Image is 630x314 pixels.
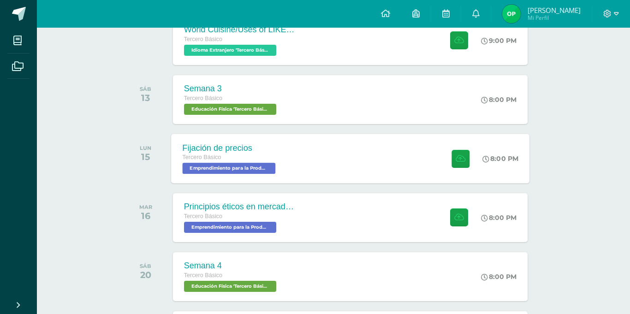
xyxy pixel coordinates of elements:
div: 9:00 PM [481,36,517,45]
div: 16 [139,210,152,221]
span: Tercero Básico [184,36,222,42]
span: Idioma Extranjero 'Tercero Básico B' [184,45,276,56]
div: SÁB [140,263,151,269]
div: Fijación de precios [182,143,278,153]
div: LUN [140,145,151,151]
span: Emprendimiento para la Productividad 'Tercero Básico B' [182,163,275,174]
span: Emprendimiento para la Productividad 'Tercero Básico B' [184,222,276,233]
span: Educación Física 'Tercero Básico B' [184,104,276,115]
span: Mi Perfil [528,14,581,22]
div: 8:00 PM [482,154,518,163]
span: Tercero Básico [184,272,222,278]
span: Tercero Básico [184,95,222,101]
div: 8:00 PM [481,95,517,104]
div: Principios éticos en mercadotecnia y publicidad [184,202,295,212]
span: [PERSON_NAME] [528,6,581,15]
span: Tercero Básico [182,154,221,160]
img: 15a0529b00a730fc64e1434ef4c6f554.png [502,5,521,23]
div: World Cuisine/Uses of LIKE week 5 [184,25,295,35]
div: 8:00 PM [481,273,517,281]
span: Educación Física 'Tercero Básico B' [184,281,276,292]
div: 20 [140,269,151,280]
div: Semana 4 [184,261,279,271]
div: 13 [140,92,151,103]
div: MAR [139,204,152,210]
div: SÁB [140,86,151,92]
span: Tercero Básico [184,213,222,219]
div: Semana 3 [184,84,279,94]
div: 15 [140,151,151,162]
div: 8:00 PM [481,213,517,222]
